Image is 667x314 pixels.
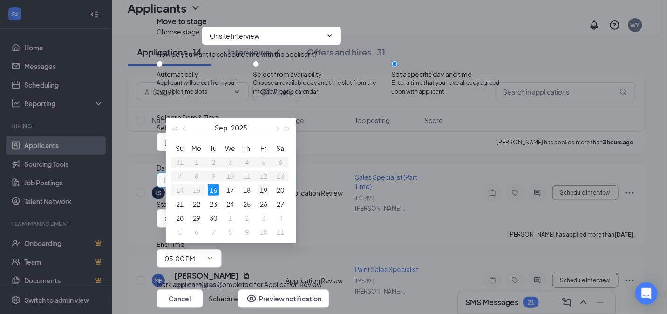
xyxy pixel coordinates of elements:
td: 2025-09-17 [222,183,238,197]
th: Th [238,141,255,155]
td: 2025-10-10 [255,225,272,239]
div: 11 [275,226,286,238]
div: 30 [208,212,219,224]
div: 5 [174,226,185,238]
div: 20 [275,184,286,196]
td: 2025-09-21 [171,197,188,211]
div: 7 [208,226,219,238]
th: Tu [205,141,222,155]
button: 2025 [231,118,247,137]
div: Automatically [157,69,253,79]
svg: Eye [246,293,257,304]
td: 2025-10-04 [272,211,289,225]
td: 2025-09-23 [205,197,222,211]
td: 2025-09-18 [238,183,255,197]
div: 4 [275,212,286,224]
span: End Time [157,240,184,248]
th: Mo [188,141,205,155]
td: 2025-10-02 [238,211,255,225]
input: End time [164,253,203,264]
svg: ChevronDown [326,32,333,40]
div: 6 [191,226,202,238]
td: 2025-09-30 [205,211,222,225]
td: 2025-09-22 [188,197,205,211]
div: 24 [225,198,236,210]
div: 22 [191,198,202,210]
th: Sa [272,141,289,155]
svg: ChevronDown [206,255,214,262]
td: 2025-10-01 [222,211,238,225]
td: 2025-10-05 [171,225,188,239]
div: 26 [258,198,269,210]
td: 2025-09-27 [272,197,289,211]
div: 16 [208,184,219,196]
td: 2025-09-24 [222,197,238,211]
div: Select a Date & Time [157,112,510,123]
button: Sep [215,118,227,137]
div: 3 [258,212,269,224]
div: 27 [275,198,286,210]
div: How do you want to schedule time with the applicant? [157,49,510,59]
div: 1 [225,212,236,224]
div: 2 [241,212,252,224]
td: 2025-10-09 [238,225,255,239]
span: Mark applicant(s) as Completed for Application Review [157,279,322,289]
td: 2025-09-20 [272,183,289,197]
span: Select Calendar [157,123,206,132]
td: 2025-09-16 [205,183,222,197]
button: Preview notificationEye [238,289,329,308]
th: Fr [255,141,272,155]
div: Set a specific day and time [392,69,510,79]
span: Applicant will select from your available time slots [157,79,253,96]
span: Date [157,164,171,172]
th: Su [171,141,188,155]
td: 2025-10-11 [272,225,289,239]
td: 2025-10-03 [255,211,272,225]
th: We [222,141,238,155]
span: Start Time [157,200,187,208]
div: 10 [258,226,269,238]
button: Schedule [209,289,238,308]
div: 9 [241,226,252,238]
div: 19 [258,184,269,196]
div: 25 [241,198,252,210]
input: Start time [164,213,203,224]
td: 2025-09-19 [255,183,272,197]
div: 18 [241,184,252,196]
div: 8 [225,226,236,238]
td: 2025-09-26 [255,197,272,211]
div: 28 [174,212,185,224]
td: 2025-09-29 [188,211,205,225]
div: 21 [174,198,185,210]
td: 2025-10-07 [205,225,222,239]
span: Enter a time that you have already agreed upon with applicant [392,79,510,96]
div: 29 [191,212,202,224]
h3: Move to stage [157,16,207,27]
input: Sep 16, 2025 [162,175,282,185]
span: Choose stage : [157,27,202,45]
span: Choose an available day and time slot from the interview lead’s calendar [253,79,392,96]
button: Cancel [157,289,203,308]
td: 2025-09-28 [171,211,188,225]
td: 2025-09-25 [238,197,255,211]
div: Select from availability [253,69,392,79]
div: 23 [208,198,219,210]
div: 17 [225,184,236,196]
div: Open Intercom Messenger [635,282,658,305]
td: 2025-10-08 [222,225,238,239]
td: 2025-10-06 [188,225,205,239]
